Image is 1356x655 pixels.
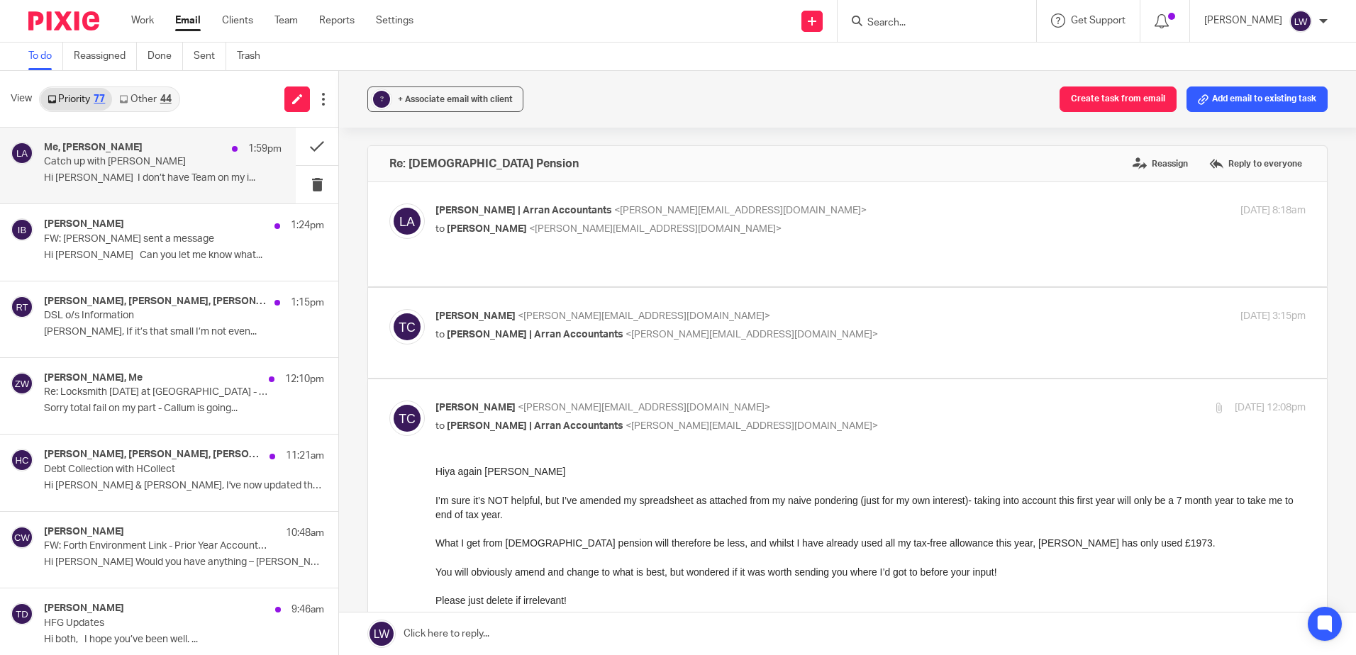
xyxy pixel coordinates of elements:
[44,386,268,398] p: Re: Locksmith [DATE] at [GEOGRAPHIC_DATA] - [GEOGRAPHIC_DATA] Properties
[435,330,445,340] span: to
[518,403,770,413] span: <[PERSON_NAME][EMAIL_ADDRESS][DOMAIN_NAME]>
[94,94,105,104] div: 77
[44,403,324,415] p: Sorry total fail on my part - Callum is going...
[194,43,226,70] a: Sent
[248,142,282,156] p: 1:59pm
[389,309,425,345] img: svg%3E
[44,233,268,245] p: FW: [PERSON_NAME] sent a message
[44,310,268,322] p: DSL o/s Information
[291,603,324,617] p: 9:46am
[286,449,324,463] p: 11:21am
[28,43,63,70] a: To do
[626,330,878,340] span: <[PERSON_NAME][EMAIL_ADDRESS][DOMAIN_NAME]>
[44,156,234,168] p: Catch up with [PERSON_NAME]
[1235,401,1306,415] p: [DATE] 12:08pm
[131,13,154,28] a: Work
[435,421,445,431] span: to
[435,311,516,321] span: [PERSON_NAME]
[44,326,324,338] p: [PERSON_NAME], If it’s that small I’m not even...
[112,88,178,111] a: Other44
[44,540,268,552] p: FW: Forth Environment Link - Prior Year Accounts Workings
[11,372,33,395] img: svg%3E
[529,224,782,234] span: <[PERSON_NAME][EMAIL_ADDRESS][DOMAIN_NAME]>
[11,603,33,625] img: svg%3E
[222,13,253,28] a: Clients
[44,480,324,492] p: Hi [PERSON_NAME] & [PERSON_NAME], I've now updated the New...
[389,157,579,171] h4: Re: [DEMOGRAPHIC_DATA] Pension
[367,86,523,112] button: ? + Associate email with client
[44,250,324,262] p: Hi [PERSON_NAME] Can you let me know what...
[1289,10,1312,33] img: svg%3E
[40,88,112,111] a: Priority77
[376,13,413,28] a: Settings
[11,526,33,549] img: svg%3E
[44,617,268,629] p: HFG Updates
[11,91,32,106] span: View
[160,94,172,104] div: 44
[435,206,612,215] span: [PERSON_NAME] | Arran Accountants
[1060,86,1177,112] button: Create task from email
[11,218,33,241] img: svg%3E
[44,526,124,538] h4: [PERSON_NAME]
[614,206,867,215] span: <[PERSON_NAME][EMAIL_ADDRESS][DOMAIN_NAME]>
[74,43,137,70] a: Reassigned
[1071,16,1126,26] span: Get Support
[175,13,201,28] a: Email
[626,421,878,431] span: <[PERSON_NAME][EMAIL_ADDRESS][DOMAIN_NAME]>
[44,142,143,154] h4: Me, [PERSON_NAME]
[44,296,267,308] h4: [PERSON_NAME], [PERSON_NAME], [PERSON_NAME], Me
[373,91,390,108] div: ?
[389,401,425,436] img: svg%3E
[44,218,124,230] h4: [PERSON_NAME]
[44,372,143,384] h4: [PERSON_NAME], Me
[319,13,355,28] a: Reports
[1240,309,1306,324] p: [DATE] 3:15pm
[285,372,324,386] p: 12:10pm
[435,403,516,413] span: [PERSON_NAME]
[447,224,527,234] span: [PERSON_NAME]
[866,17,994,30] input: Search
[44,172,282,184] p: Hi [PERSON_NAME] I don’t have Team on my i...
[447,421,623,431] span: [PERSON_NAME] | Arran Accountants
[11,449,33,471] img: svg%3E
[44,464,268,476] p: Debt Collection with HCollect
[148,43,183,70] a: Done
[44,556,324,569] p: Hi [PERSON_NAME] Would you have anything – [PERSON_NAME], I...
[11,296,33,318] img: svg%3E
[44,603,124,615] h4: [PERSON_NAME]
[1206,153,1306,174] label: Reply to everyone
[44,449,262,461] h4: [PERSON_NAME], [PERSON_NAME], [PERSON_NAME]
[274,13,298,28] a: Team
[1129,153,1191,174] label: Reassign
[518,311,770,321] span: <[PERSON_NAME][EMAIL_ADDRESS][DOMAIN_NAME]>
[44,634,324,646] p: Hi both, I hope you’ve been well. ...
[435,224,445,234] span: to
[447,330,623,340] span: [PERSON_NAME] | Arran Accountants
[398,95,513,103] span: + Associate email with client
[291,296,324,310] p: 1:15pm
[389,203,425,239] img: svg%3E
[1186,86,1328,112] button: Add email to existing task
[1240,203,1306,218] p: [DATE] 8:18am
[291,218,324,233] p: 1:24pm
[11,142,33,164] img: svg%3E
[286,526,324,540] p: 10:48am
[1204,13,1282,28] p: [PERSON_NAME]
[28,11,99,30] img: Pixie
[237,43,271,70] a: Trash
